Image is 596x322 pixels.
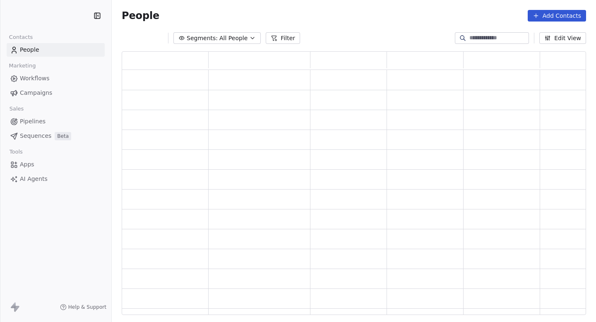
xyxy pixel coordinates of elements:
[6,103,27,115] span: Sales
[60,304,106,310] a: Help & Support
[187,34,218,43] span: Segments:
[122,10,159,22] span: People
[7,72,105,85] a: Workflows
[20,117,46,126] span: Pipelines
[20,160,34,169] span: Apps
[20,74,50,83] span: Workflows
[219,34,248,43] span: All People
[528,10,586,22] button: Add Contacts
[7,129,105,143] a: SequencesBeta
[6,146,26,158] span: Tools
[539,32,586,44] button: Edit View
[20,132,51,140] span: Sequences
[20,46,39,54] span: People
[5,60,39,72] span: Marketing
[5,31,36,43] span: Contacts
[55,132,71,140] span: Beta
[7,172,105,186] a: AI Agents
[7,86,105,100] a: Campaigns
[7,158,105,171] a: Apps
[266,32,300,44] button: Filter
[7,115,105,128] a: Pipelines
[68,304,106,310] span: Help & Support
[20,175,48,183] span: AI Agents
[7,43,105,57] a: People
[20,89,52,97] span: Campaigns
